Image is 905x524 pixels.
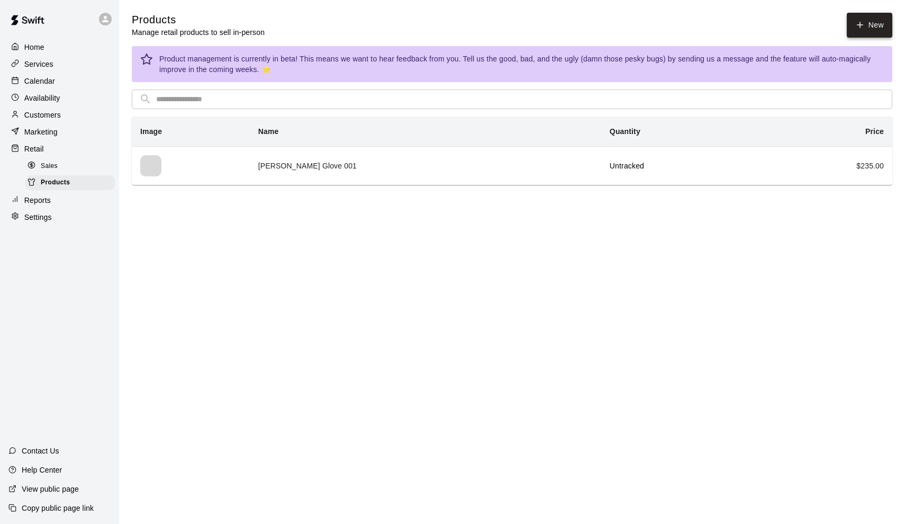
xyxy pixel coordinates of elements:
p: Retail [24,144,44,154]
p: Untracked [610,161,749,171]
a: Sales [25,158,119,174]
a: Retail [8,141,111,157]
a: sending us a message [678,55,754,63]
h5: Products [132,13,265,27]
a: Reports [8,192,111,208]
p: Reports [24,195,51,206]
p: Help Center [22,465,62,475]
b: Name [258,127,279,136]
a: Customers [8,107,111,123]
p: Contact Us [22,446,59,456]
div: Product management is currently in beta! This means we want to hear feedback from you. Tell us th... [159,49,884,79]
a: Calendar [8,73,111,89]
p: Settings [24,212,52,223]
a: Availability [8,90,111,106]
b: Image [140,127,162,136]
p: Availability [24,93,60,103]
span: Sales [41,161,58,172]
p: Calendar [24,76,55,86]
a: Home [8,39,111,55]
span: Products [41,177,70,188]
td: [PERSON_NAME] Glove 001 [250,146,601,185]
a: Marketing [8,124,111,140]
a: Services [8,56,111,72]
div: Products [25,175,115,190]
p: Manage retail products to sell in-person [132,27,265,38]
b: Quantity [610,127,640,136]
div: Sales [25,159,115,174]
b: Price [865,127,884,136]
p: View public page [22,484,79,494]
p: Customers [24,110,61,120]
p: Services [24,59,53,69]
p: Home [24,42,44,52]
td: $ 235.00 [757,146,892,185]
a: Settings [8,209,111,225]
a: New [847,13,892,38]
table: simple table [132,117,892,185]
p: Marketing [24,127,58,137]
p: Copy public page link [22,503,94,513]
a: Products [25,174,119,191]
